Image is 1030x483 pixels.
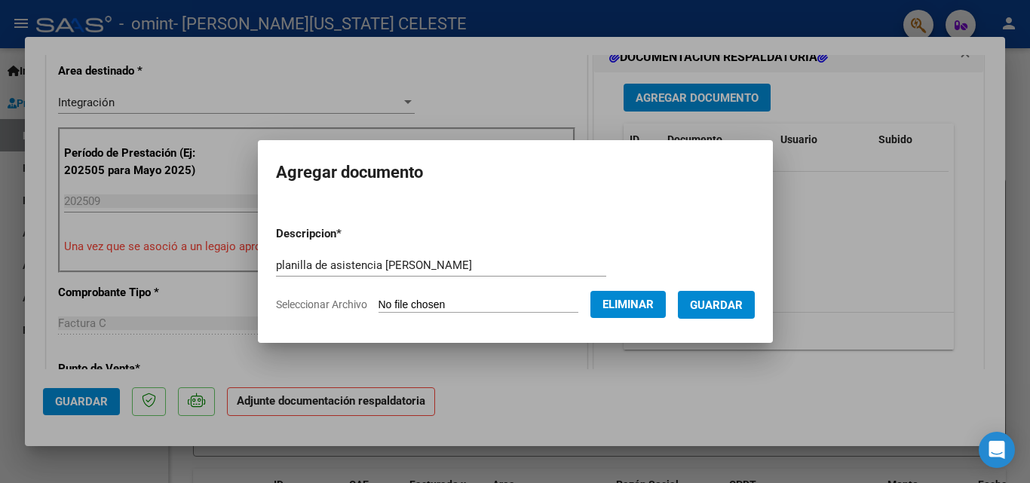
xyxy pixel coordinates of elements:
p: Descripcion [276,225,420,243]
div: Open Intercom Messenger [979,432,1015,468]
button: Guardar [678,291,755,319]
span: Seleccionar Archivo [276,298,367,310]
h2: Agregar documento [276,158,755,187]
button: Eliminar [590,291,666,318]
span: Guardar [690,298,743,312]
span: Eliminar [602,298,654,311]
